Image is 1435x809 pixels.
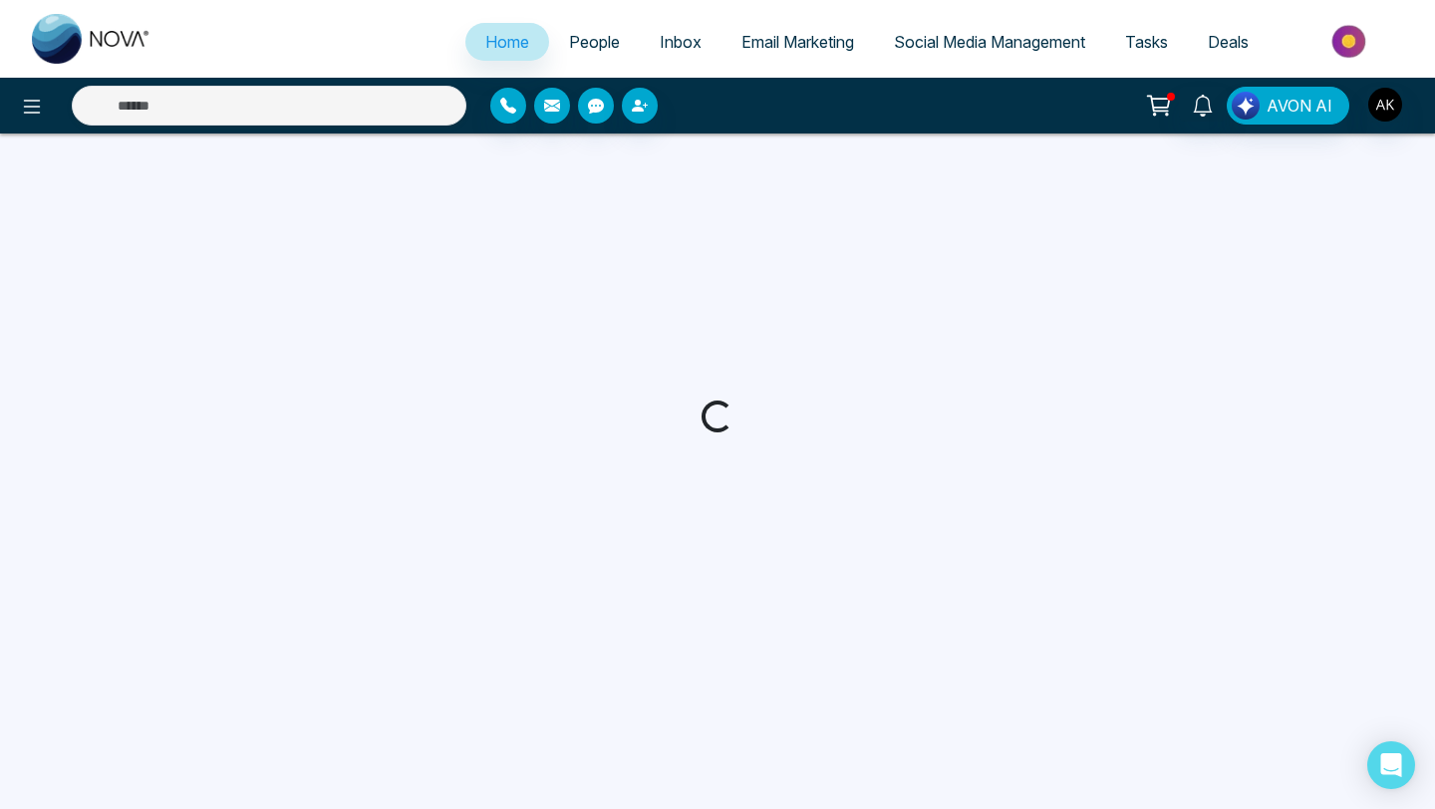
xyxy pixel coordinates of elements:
[1188,23,1269,61] a: Deals
[549,23,640,61] a: People
[465,23,549,61] a: Home
[660,32,702,52] span: Inbox
[1105,23,1188,61] a: Tasks
[1208,32,1249,52] span: Deals
[1227,87,1349,125] button: AVON AI
[485,32,529,52] span: Home
[1125,32,1168,52] span: Tasks
[1232,92,1260,120] img: Lead Flow
[741,32,854,52] span: Email Marketing
[1267,94,1332,118] span: AVON AI
[32,14,151,64] img: Nova CRM Logo
[1368,88,1402,122] img: User Avatar
[894,32,1085,52] span: Social Media Management
[721,23,874,61] a: Email Marketing
[569,32,620,52] span: People
[640,23,721,61] a: Inbox
[1367,741,1415,789] div: Open Intercom Messenger
[874,23,1105,61] a: Social Media Management
[1279,19,1423,64] img: Market-place.gif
